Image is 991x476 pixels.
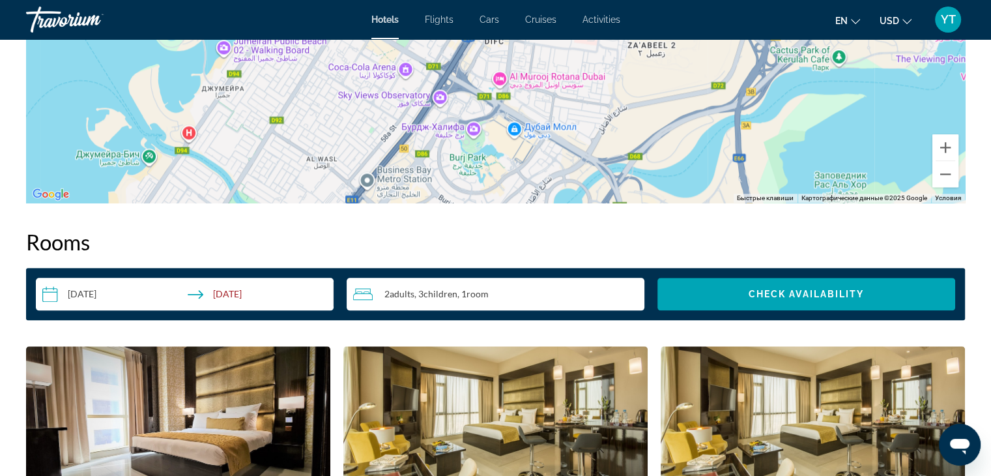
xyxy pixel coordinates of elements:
[424,288,457,299] span: Children
[749,289,865,299] span: Check Availability
[36,278,955,310] div: Search widget
[880,16,899,26] span: USD
[941,13,956,26] span: YT
[835,11,860,30] button: Change language
[932,134,958,160] button: Увеличить
[525,14,556,25] a: Cruises
[29,186,72,203] img: Google
[880,11,912,30] button: Change currency
[26,229,965,255] h2: Rooms
[935,194,961,201] a: Условия (ссылка откроется в новой вкладке)
[371,14,399,25] a: Hotels
[657,278,955,310] button: Check Availability
[737,194,794,203] button: Быстрые клавиши
[36,278,334,310] button: Check-in date: Mar 20, 2026 Check-out date: Mar 27, 2026
[932,161,958,187] button: Уменьшить
[931,6,965,33] button: User Menu
[939,424,981,466] iframe: Кнопка запуска окна обмена сообщениями
[414,289,457,299] span: , 3
[467,288,489,299] span: Room
[29,186,72,203] a: Открыть эту область в Google Картах (в новом окне)
[26,3,156,37] a: Travorium
[425,14,453,25] a: Flights
[582,14,620,25] a: Activities
[480,14,499,25] a: Cars
[801,194,927,201] span: Картографические данные ©2025 Google
[835,16,848,26] span: en
[347,278,644,310] button: Travelers: 2 adults, 3 children
[384,289,414,299] span: 2
[457,289,489,299] span: , 1
[390,288,414,299] span: Adults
